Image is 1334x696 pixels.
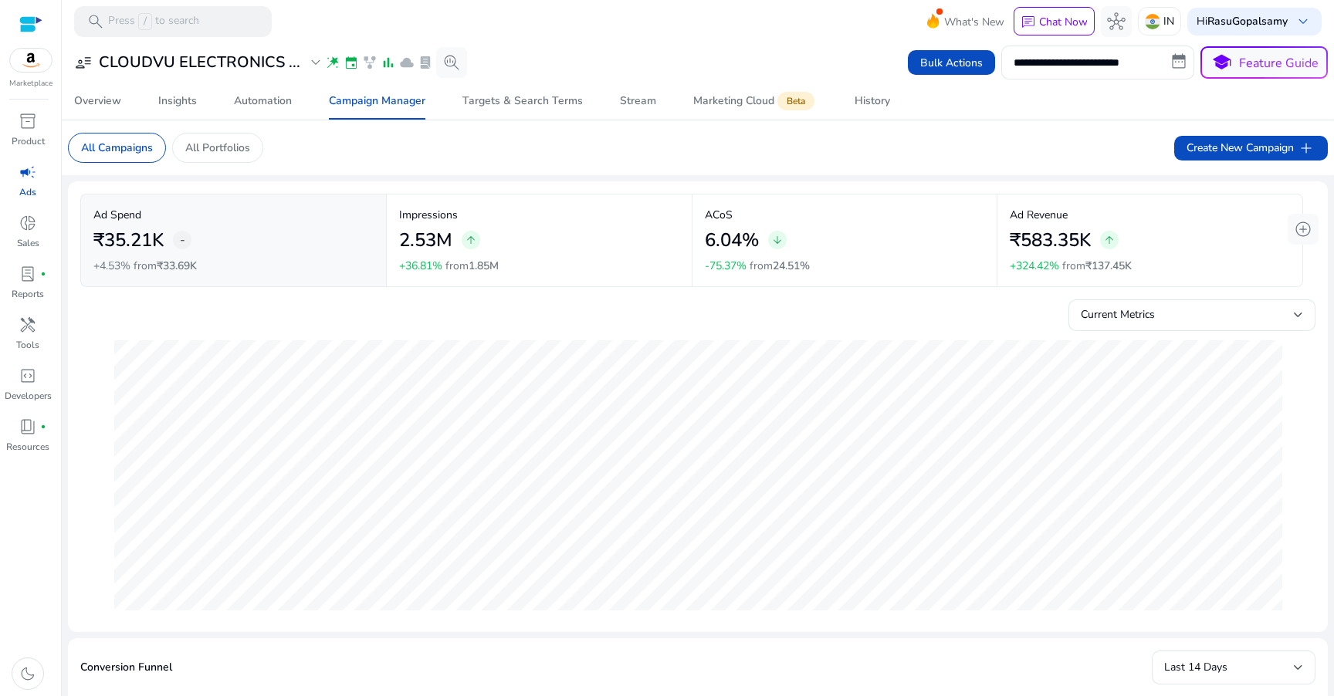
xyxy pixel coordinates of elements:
[12,134,45,148] p: Product
[1294,220,1312,238] span: add_circle
[19,265,37,283] span: lab_profile
[442,53,461,72] span: search_insights
[1103,234,1116,246] span: arrow_upward
[399,55,415,70] span: cloud
[362,55,378,70] span: family_history
[134,258,197,274] p: from
[17,236,39,250] p: Sales
[234,96,292,106] div: Automation
[1210,52,1233,74] span: school
[1174,136,1328,160] button: Create New Campaignadd
[108,13,199,30] p: Press to search
[944,8,1004,35] span: What's New
[185,140,250,156] p: All Portfolios
[329,96,425,106] div: Campaign Manager
[99,53,300,72] h3: CLOUDVU ELECTRONICS ...
[306,53,325,72] span: expand_more
[1039,15,1088,29] p: Chat Now
[777,92,814,110] span: Beta
[620,96,656,106] div: Stream
[908,50,995,75] button: Bulk Actions
[1010,229,1091,252] h2: ₹583.35K
[19,664,37,683] span: dark_mode
[81,140,153,156] p: All Campaigns
[750,258,810,274] p: from
[1085,258,1132,273] span: ₹137.45K
[855,96,890,106] div: History
[74,96,121,106] div: Overview
[1010,258,1059,274] p: +324.42%
[93,229,164,252] h2: ₹35.21K
[86,12,105,31] span: search
[1239,54,1319,73] p: Feature Guide
[1288,214,1319,245] button: add_circle
[705,258,747,274] p: -75.37%
[1010,207,1290,223] p: Ad Revenue
[19,417,37,436] span: book_4
[1081,307,1155,322] span: Current Metrics
[381,55,396,70] span: bar_chart
[1164,660,1227,674] span: Last 14 Days
[1101,6,1132,37] button: hub
[773,258,810,273] span: 24.51%
[80,661,172,674] h5: Conversion Funnel
[158,96,197,106] div: Insights
[445,258,499,274] p: from
[1163,8,1174,35] p: IN
[1062,258,1132,274] p: from
[6,440,49,454] p: Resources
[10,49,52,72] img: amazon.svg
[1187,139,1315,157] span: Create New Campaign
[705,207,985,223] p: ACoS
[693,95,818,107] div: Marketing Cloud
[19,367,37,385] span: code_blocks
[40,271,46,277] span: fiber_manual_record
[325,55,340,70] span: wand_stars
[138,13,152,30] span: /
[16,338,39,352] p: Tools
[1294,12,1312,31] span: keyboard_arrow_down
[12,287,44,301] p: Reports
[74,53,93,72] span: user_attributes
[465,234,477,246] span: arrow_upward
[19,185,36,199] p: Ads
[9,78,52,90] p: Marketplace
[19,214,37,232] span: donut_small
[1014,7,1095,36] button: chatChat Now
[1297,139,1315,157] span: add
[399,258,442,274] p: +36.81%
[19,163,37,181] span: campaign
[436,47,467,78] button: search_insights
[418,55,433,70] span: lab_profile
[19,316,37,334] span: handyman
[705,229,759,252] h2: 6.04%
[1145,14,1160,29] img: in.svg
[399,207,679,223] p: Impressions
[1197,16,1288,27] p: Hi
[920,55,983,71] span: Bulk Actions
[93,258,130,274] p: +4.53%
[344,55,359,70] span: event
[771,234,784,246] span: arrow_downward
[462,96,583,106] div: Targets & Search Terms
[93,207,374,223] p: Ad Spend
[157,258,197,273] span: ₹33.69K
[19,112,37,130] span: inventory_2
[40,424,46,430] span: fiber_manual_record
[399,229,452,252] h2: 2.53M
[1107,12,1126,31] span: hub
[1200,46,1328,79] button: schoolFeature Guide
[1207,14,1288,29] b: RasuGopalsamy
[1021,15,1036,30] span: chat
[180,231,185,249] span: -
[5,389,52,403] p: Developers
[469,258,499,273] span: 1.85M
